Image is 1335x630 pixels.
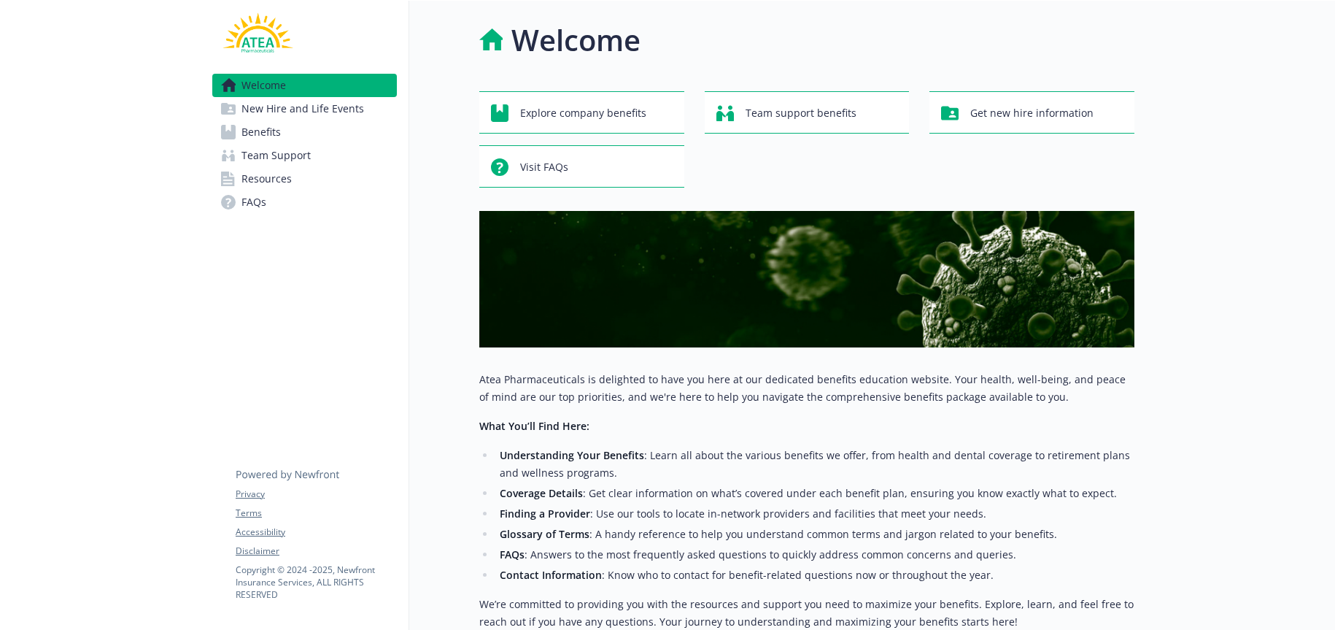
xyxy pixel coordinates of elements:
button: Explore company benefits [479,91,684,134]
strong: Coverage Details [500,486,583,500]
a: New Hire and Life Events [212,97,397,120]
li: : Get clear information on what’s covered under each benefit plan, ensuring you know exactly what... [495,485,1134,502]
p: Atea Pharmaceuticals is delighted to have you here at our dedicated benefits education website. Y... [479,371,1134,406]
strong: Finding a Provider [500,507,590,520]
span: Team Support [241,144,311,167]
li: : Answers to the most frequently asked questions to quickly address common concerns and queries. [495,546,1134,564]
span: Visit FAQs [520,153,568,181]
strong: What You’ll Find Here: [479,419,589,433]
span: Get new hire information [970,99,1094,127]
strong: Glossary of Terms [500,527,589,541]
a: Welcome [212,74,397,97]
p: Copyright © 2024 - 2025 , Newfront Insurance Services, ALL RIGHTS RESERVED [236,564,396,601]
li: : Use our tools to locate in-network providers and facilities that meet your needs. [495,505,1134,523]
button: Get new hire information [929,91,1134,134]
a: Benefits [212,120,397,144]
span: Resources [241,167,292,191]
button: Visit FAQs [479,145,684,188]
strong: Contact Information [500,568,602,582]
a: Privacy [236,488,396,501]
a: Accessibility [236,526,396,539]
span: Explore company benefits [520,99,646,127]
strong: FAQs [500,548,525,561]
a: Team Support [212,144,397,167]
li: : Know who to contact for benefit-related questions now or throughout the year. [495,566,1134,584]
span: Welcome [241,74,286,97]
span: New Hire and Life Events [241,97,364,120]
strong: Understanding Your Benefits [500,448,644,462]
li: : A handy reference to help you understand common terms and jargon related to your benefits. [495,526,1134,543]
a: FAQs [212,191,397,214]
span: FAQs [241,191,266,214]
li: : Learn all about the various benefits we offer, from health and dental coverage to retirement pl... [495,447,1134,482]
span: Benefits [241,120,281,144]
a: Disclaimer [236,545,396,558]
a: Resources [212,167,397,191]
a: Terms [236,507,396,520]
img: overview page banner [479,211,1134,347]
span: Team support benefits [746,99,856,127]
h1: Welcome [511,18,641,62]
button: Team support benefits [705,91,910,134]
